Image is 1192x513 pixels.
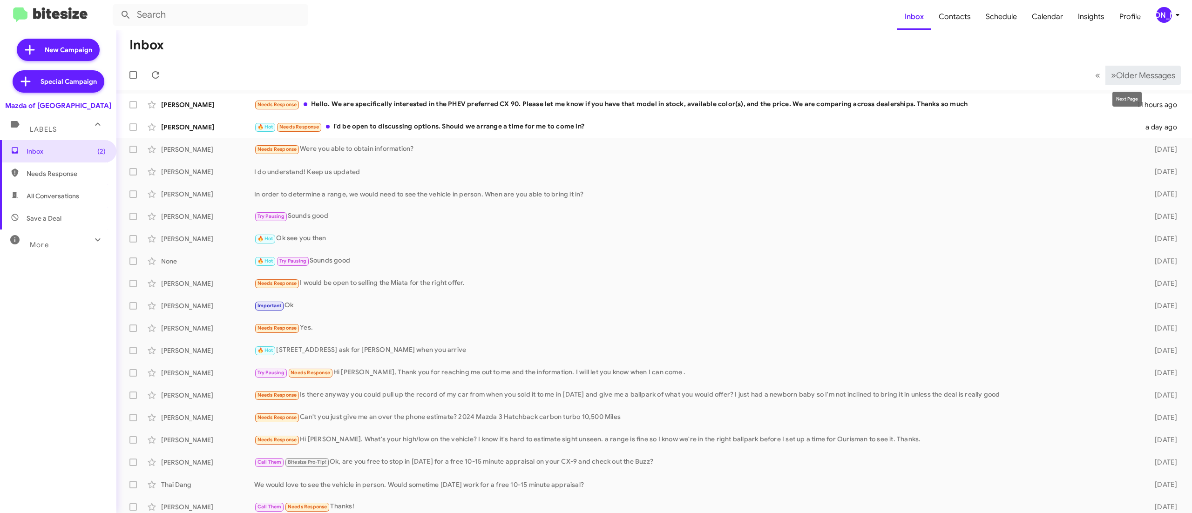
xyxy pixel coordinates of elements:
span: New Campaign [45,45,92,54]
span: Needs Response [279,124,319,130]
span: 🔥 Hot [257,347,273,353]
div: [PERSON_NAME] [161,145,254,154]
div: [PERSON_NAME] [161,122,254,132]
div: In order to determine a range, we would need to see the vehicle in person. When are you able to b... [254,189,1137,199]
div: [DATE] [1137,502,1185,512]
span: Needs Response [257,146,297,152]
div: [DATE] [1137,167,1185,176]
div: Hello. We are specifically interested in the PHEV preferred CX 90. Please let me know if you have... [254,99,1137,110]
span: Bitesize Pro-Tip! [288,459,326,465]
button: Next [1105,66,1181,85]
a: Contacts [931,3,978,30]
div: [PERSON_NAME] [161,346,254,355]
div: 11 hours ago [1137,100,1185,109]
div: a day ago [1137,122,1185,132]
div: [DATE] [1137,279,1185,288]
div: Is there anyway you could pull up the record of my car from when you sold it to me in [DATE] and ... [254,390,1137,400]
div: Thai Dang [161,480,254,489]
div: Sounds good [254,256,1137,266]
span: Try Pausing [257,370,284,376]
div: [DATE] [1137,212,1185,221]
span: Call Them [257,504,282,510]
span: Needs Response [257,280,297,286]
a: New Campaign [17,39,100,61]
div: Next Page [1112,92,1142,107]
div: [PERSON_NAME] [1156,7,1172,23]
input: Search [113,4,308,26]
div: [PERSON_NAME] [161,413,254,422]
div: [DATE] [1137,301,1185,310]
h1: Inbox [129,38,164,53]
nav: Page navigation example [1090,66,1181,85]
div: Ok [254,300,1137,311]
a: Special Campaign [13,70,104,93]
span: Needs Response [257,437,297,443]
div: [DATE] [1137,368,1185,378]
div: [PERSON_NAME] [161,391,254,400]
div: [PERSON_NAME] [161,234,254,243]
span: Try Pausing [279,258,306,264]
div: [DATE] [1137,435,1185,445]
div: [PERSON_NAME] [161,435,254,445]
div: [PERSON_NAME] [161,301,254,310]
div: [PERSON_NAME] [161,279,254,288]
div: Mazda of [GEOGRAPHIC_DATA] [5,101,111,110]
span: Important [257,303,282,309]
div: Hi [PERSON_NAME]. What's your high/low on the vehicle? I know it's hard to estimate sight unseen.... [254,434,1137,445]
button: [PERSON_NAME] [1148,7,1182,23]
span: All Conversations [27,191,79,201]
div: Can't you just give me an over the phone estimate? 2024 Mazda 3 Hatchback carbon turbo 10,500 Miles [254,412,1137,423]
span: 🔥 Hot [257,236,273,242]
div: [DATE] [1137,413,1185,422]
div: None [161,256,254,266]
div: We would love to see the vehicle in person. Would sometime [DATE] work for a free 10-15 minute ap... [254,480,1137,489]
div: [DATE] [1137,480,1185,489]
div: [DATE] [1137,145,1185,154]
div: [PERSON_NAME] [161,167,254,176]
span: 🔥 Hot [257,124,273,130]
div: [DATE] [1137,324,1185,333]
div: [PERSON_NAME] [161,368,254,378]
div: Thanks! [254,501,1137,512]
span: » [1111,69,1116,81]
div: Yes. [254,323,1137,333]
a: Calendar [1024,3,1070,30]
span: Try Pausing [257,213,284,219]
span: Needs Response [27,169,106,178]
div: I would be open to selling the Miata for the right offer. [254,278,1137,289]
div: [PERSON_NAME] [161,324,254,333]
div: [PERSON_NAME] [161,212,254,221]
div: [PERSON_NAME] [161,458,254,467]
span: Inbox [27,147,106,156]
div: [PERSON_NAME] [161,189,254,199]
a: Schedule [978,3,1024,30]
div: Sounds good [254,211,1137,222]
div: [STREET_ADDRESS] ask for [PERSON_NAME] when you arrive [254,345,1137,356]
span: Labels [30,125,57,134]
a: Profile [1112,3,1148,30]
div: Hi [PERSON_NAME], Thank you for reaching me out to me and the information. I will let you know wh... [254,367,1137,378]
span: Needs Response [257,325,297,331]
a: Insights [1070,3,1112,30]
span: Needs Response [257,392,297,398]
div: [PERSON_NAME] [161,100,254,109]
div: [DATE] [1137,234,1185,243]
span: More [30,241,49,249]
a: Inbox [897,3,931,30]
span: « [1095,69,1100,81]
span: Needs Response [288,504,327,510]
span: Needs Response [257,101,297,108]
div: Ok see you then [254,233,1137,244]
div: I do understand! Keep us updated [254,167,1137,176]
span: Needs Response [291,370,330,376]
div: [DATE] [1137,391,1185,400]
span: Call Them [257,459,282,465]
span: 🔥 Hot [257,258,273,264]
div: [DATE] [1137,256,1185,266]
span: (2) [97,147,106,156]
